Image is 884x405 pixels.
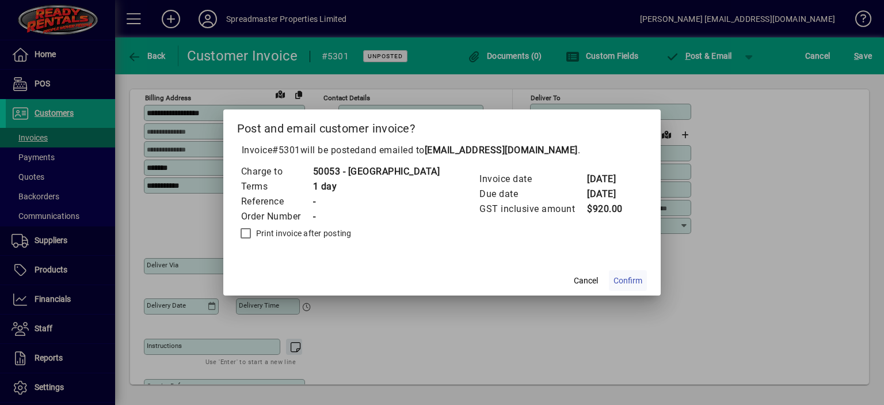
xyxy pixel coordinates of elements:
td: Terms [241,179,313,194]
h2: Post and email customer invoice? [223,109,661,143]
td: GST inclusive amount [479,202,586,217]
b: [EMAIL_ADDRESS][DOMAIN_NAME] [425,145,578,156]
td: Due date [479,187,586,202]
span: Confirm [614,275,642,287]
td: 50053 - [GEOGRAPHIC_DATA] [313,164,440,179]
label: Print invoice after posting [254,228,352,239]
span: Cancel [574,275,598,287]
span: and emailed to [360,145,578,156]
td: Reference [241,194,313,209]
td: 1 day [313,179,440,194]
td: [DATE] [586,187,632,202]
td: Order Number [241,209,313,224]
span: #5301 [272,145,300,156]
td: $920.00 [586,202,632,217]
td: - [313,194,440,209]
button: Confirm [609,270,647,291]
td: Invoice date [479,172,586,187]
button: Cancel [567,270,604,291]
td: Charge to [241,164,313,179]
td: [DATE] [586,172,632,187]
p: Invoice will be posted . [237,143,647,157]
td: - [313,209,440,224]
